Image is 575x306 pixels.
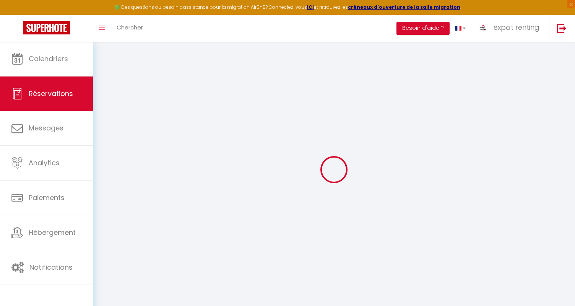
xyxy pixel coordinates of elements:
[396,22,450,35] button: Besoin d'aide ?
[348,4,460,10] a: créneaux d'ouverture de la salle migration
[477,22,489,34] img: ...
[29,228,76,237] span: Hébergement
[29,89,73,98] span: Réservations
[494,23,539,32] span: expat renting
[307,4,314,10] a: ICI
[29,158,60,168] span: Analytics
[111,15,149,42] a: Chercher
[471,15,549,42] a: ... expat renting
[29,54,68,63] span: Calendriers
[117,23,143,31] span: Chercher
[29,262,73,272] span: Notifications
[23,21,70,34] img: Super Booking
[6,3,29,26] button: Ouvrir le widget de chat LiveChat
[557,23,567,33] img: logout
[29,123,63,133] span: Messages
[29,193,65,202] span: Paiements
